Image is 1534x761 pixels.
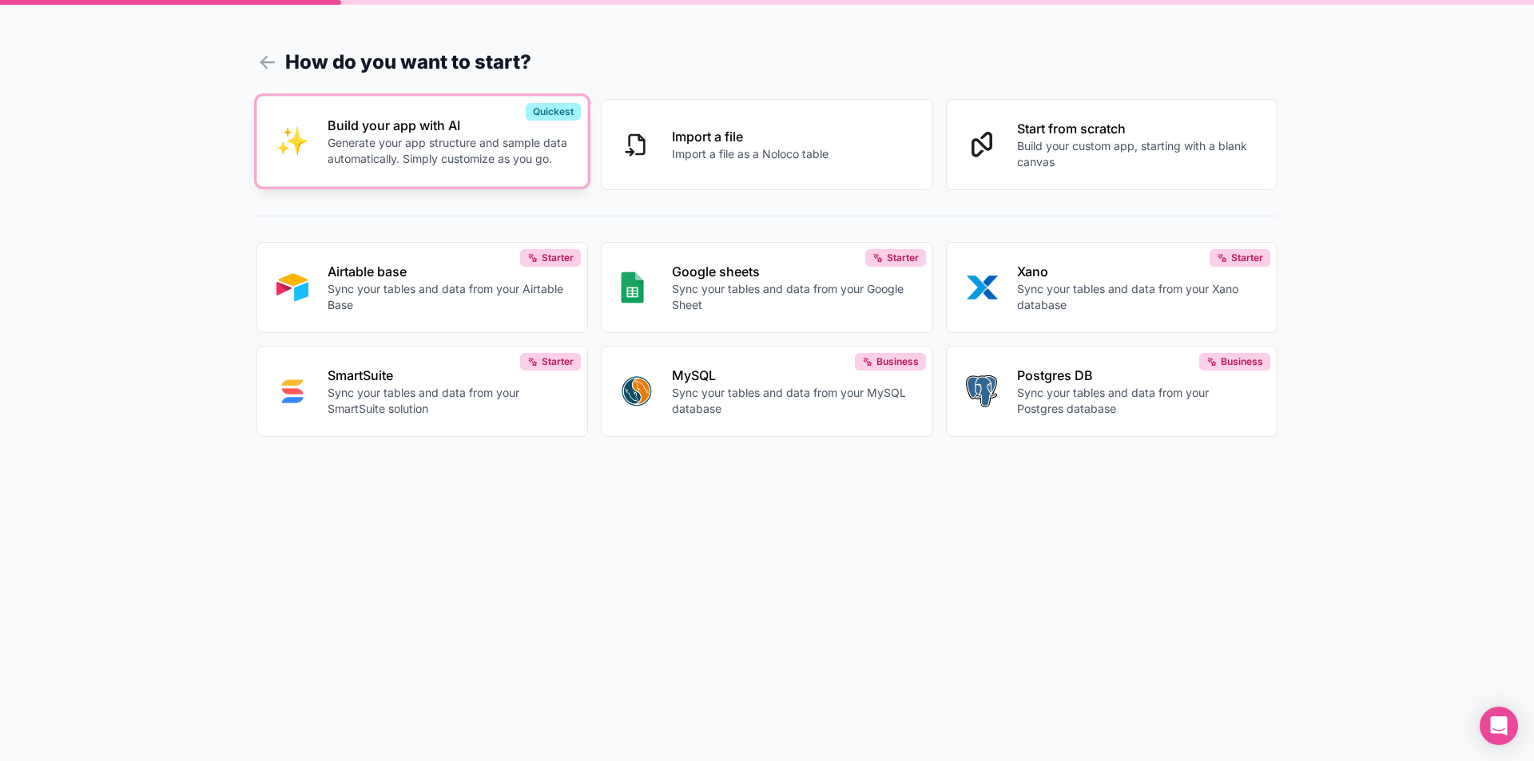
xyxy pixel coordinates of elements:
span: Business [1221,355,1263,368]
span: Starter [542,252,574,264]
span: Starter [1231,252,1263,264]
img: MYSQL [621,375,653,407]
p: Start from scratch [1017,119,1258,138]
button: XANOXanoSync your tables and data from your Xano databaseStarter [946,242,1278,333]
img: XANO [966,272,998,303]
p: Sync your tables and data from your Airtable Base [328,281,569,313]
p: Airtable base [328,262,569,281]
h1: How do you want to start? [256,48,1278,77]
p: Sync your tables and data from your Xano database [1017,281,1258,313]
button: Start from scratchBuild your custom app, starting with a blank canvas [946,99,1278,190]
img: GOOGLE_SHEETS [621,272,644,303]
p: Sync your tables and data from your Google Sheet [672,281,913,313]
img: POSTGRES [966,375,997,407]
p: SmartSuite [328,366,569,385]
p: Sync your tables and data from your SmartSuite solution [328,385,569,417]
button: AIRTABLEAirtable baseSync your tables and data from your Airtable BaseStarter [256,242,589,333]
img: AIRTABLE [276,272,308,303]
p: Sync your tables and data from your Postgres database [1017,385,1258,417]
span: Business [876,355,919,368]
button: POSTGRESPostgres DBSync your tables and data from your Postgres databaseBusiness [946,346,1278,437]
p: Import a file as a Noloco table [672,146,829,162]
div: Open Intercom Messenger [1480,707,1518,745]
button: MYSQLMySQLSync your tables and data from your MySQL databaseBusiness [601,346,933,437]
button: Import a fileImport a file as a Noloco table [601,99,933,190]
button: GOOGLE_SHEETSGoogle sheetsSync your tables and data from your Google SheetStarter [601,242,933,333]
span: Starter [887,252,919,264]
button: INTERNAL_WITH_AIBuild your app with AIGenerate your app structure and sample data automatically. ... [256,96,589,187]
img: INTERNAL_WITH_AI [276,125,308,157]
p: Build your app with AI [328,116,569,135]
p: Import a file [672,127,829,146]
p: Generate your app structure and sample data automatically. Simply customize as you go. [328,135,569,167]
span: Starter [542,355,574,368]
button: SMART_SUITESmartSuiteSync your tables and data from your SmartSuite solutionStarter [256,346,589,437]
p: Postgres DB [1017,366,1258,385]
p: Xano [1017,262,1258,281]
img: SMART_SUITE [276,375,308,407]
p: Google sheets [672,262,913,281]
p: MySQL [672,366,913,385]
div: Quickest [526,103,581,121]
p: Build your custom app, starting with a blank canvas [1017,138,1258,170]
p: Sync your tables and data from your MySQL database [672,385,913,417]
